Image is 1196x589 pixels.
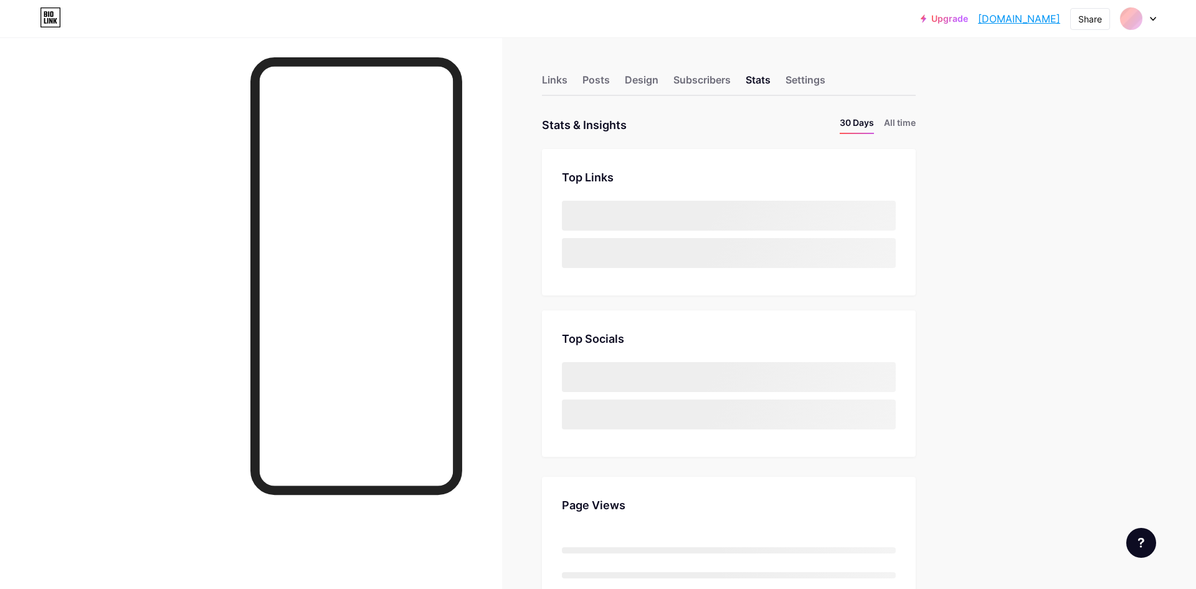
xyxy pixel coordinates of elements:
[978,11,1060,26] a: [DOMAIN_NAME]
[746,72,771,95] div: Stats
[582,72,610,95] div: Posts
[542,72,567,95] div: Links
[673,72,731,95] div: Subscribers
[562,497,896,514] div: Page Views
[785,72,825,95] div: Settings
[921,14,968,24] a: Upgrade
[625,72,658,95] div: Design
[542,116,627,134] div: Stats & Insights
[1078,12,1102,26] div: Share
[840,116,874,134] li: 30 Days
[562,169,896,186] div: Top Links
[562,330,896,347] div: Top Socials
[884,116,916,134] li: All time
